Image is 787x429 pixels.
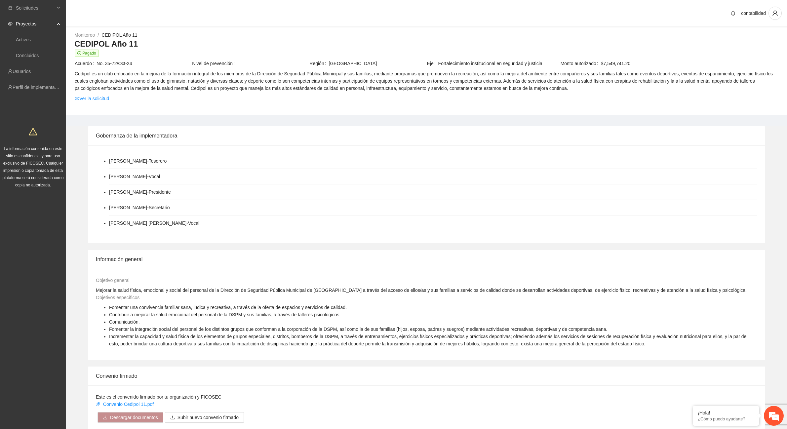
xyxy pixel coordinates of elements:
[109,219,199,227] li: [PERSON_NAME] [PERSON_NAME] - Vocal
[77,51,81,55] span: check-circle
[29,127,37,136] span: warning
[98,412,163,423] button: downloadDescargar documentos
[3,146,64,187] span: La información contenida en este sitio es confidencial y para uso exclusivo de FICOSEC. Cualquier...
[165,412,244,423] button: uploadSubir nuevo convenio firmado
[109,204,170,211] li: [PERSON_NAME] - Secretario
[13,85,64,90] a: Perfil de implementadora
[109,334,746,346] span: Incrementar la capacidad y salud física de los elementos de grupos especiales, distritos, bombero...
[769,10,781,16] span: user
[16,37,31,42] a: Activos
[96,288,747,293] span: Mejorar la salud física, emocional y social del personal de la Dirección de Seguridad Pública Mun...
[109,157,167,165] li: [PERSON_NAME] - Tesorero
[109,305,347,310] span: Fomentar una convivencia familiar sana, lúdica y recreativa, a través de la oferta de espacios y ...
[16,1,55,15] span: Solicitudes
[75,50,99,57] span: Pagado
[438,60,544,67] span: Fortalecimiento institucional en seguridad y justicia
[728,8,738,19] button: bell
[96,126,757,145] div: Gobernanza de la implementadora
[109,327,607,332] span: Fomentar la integración social del personal de los distintos grupos que conforman a la corporació...
[74,39,779,49] h3: CEDIPOL Año 11
[427,60,438,67] span: Eje
[16,17,55,30] span: Proyectos
[177,414,239,421] span: Subir nuevo convenio firmado
[16,53,39,58] a: Concluidos
[109,188,171,196] li: [PERSON_NAME] - Presidente
[75,60,97,67] span: Acuerdo
[96,367,757,385] div: Convenio firmado
[75,70,778,92] span: Cedipol es un club enfocado en la mejora de la formación integral de los miembros de la Dirección...
[96,402,100,407] span: paper-clip
[110,414,158,421] span: Descargar documentos
[109,319,140,325] span: Comunicación.
[75,95,109,102] a: eyeVer la solicitud
[101,32,137,38] a: CEDIPOL Año 11
[698,416,754,421] p: ¿Cómo puedo ayudarte?
[75,96,79,101] span: eye
[561,60,601,67] span: Monto autorizado
[74,32,95,38] a: Monitoreo
[96,402,155,407] a: Convenio Cedipol 11.pdf
[728,11,738,16] span: bell
[109,312,340,317] span: Contribuir a mejorar la salud emocional del personal de la DSPM y sus familias, a través de talle...
[309,60,329,67] span: Región
[8,6,13,10] span: inbox
[170,415,175,420] span: upload
[96,250,757,269] div: Información general
[329,60,426,67] span: [GEOGRAPHIC_DATA]
[103,415,107,420] span: download
[109,173,160,180] li: [PERSON_NAME] - Vocal
[192,60,237,67] span: Nivel de prevención
[601,60,778,67] span: $7,549,741.20
[13,69,31,74] a: Usuarios
[698,410,754,415] div: ¡Hola!
[97,60,191,67] span: No. 35-72/Oct-24
[96,295,139,300] span: Objetivos específicos
[96,394,221,400] span: Este es el convenido firmado por tu organización y FICOSEC
[741,11,766,16] span: contabilidad
[165,415,244,420] span: uploadSubir nuevo convenio firmado
[96,278,130,283] span: Objetivo general
[98,32,99,38] span: /
[8,21,13,26] span: eye
[768,7,782,20] button: user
